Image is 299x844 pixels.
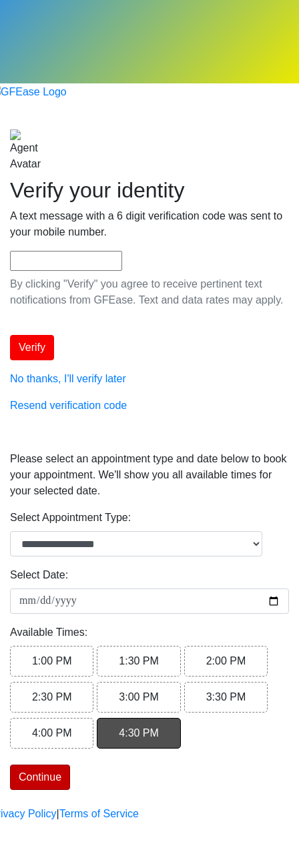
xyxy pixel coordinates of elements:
span: 3:30 PM [206,691,246,703]
span: 4:00 PM [32,727,72,739]
button: Verify [10,335,54,360]
label: Select Appointment Type: [10,510,131,526]
label: Available Times: [10,624,87,641]
span: 1:30 PM [119,655,159,667]
a: Resend verification code [10,400,127,411]
span: 1:00 PM [32,655,72,667]
span: 2:30 PM [32,691,72,703]
label: Select Date: [10,567,68,583]
a: | [57,806,59,822]
a: Terms of Service [59,806,139,822]
p: By clicking "Verify" you agree to receive pertinent text notifications from GFEase. Text and data... [10,276,289,308]
span: 4:30 PM [119,727,159,739]
h2: Verify your identity [10,177,289,203]
span: 3:00 PM [119,691,159,703]
img: Agent Avatar [10,129,41,172]
p: A text message with a 6 digit verification code was sent to your mobile number. [10,208,289,240]
a: No thanks, I'll verify later [10,373,126,384]
button: Continue [10,765,70,790]
span: 2:00 PM [206,655,246,667]
p: Please select an appointment type and date below to book your appointment. We'll show you all ava... [10,451,289,499]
